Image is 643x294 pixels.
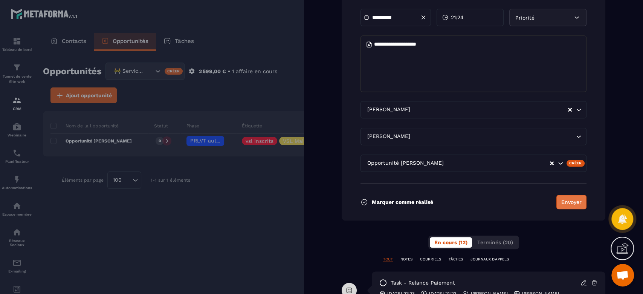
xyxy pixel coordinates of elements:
[400,257,412,262] p: NOTES
[420,257,441,262] p: COURRIELS
[412,132,574,141] input: Search for option
[556,195,586,209] button: Envoyer
[412,106,567,114] input: Search for option
[515,15,535,21] span: Priorité
[470,257,509,262] p: JOURNAUX D'APPELS
[391,279,455,286] p: task - relance paiement
[567,160,585,167] div: Créer
[568,107,572,113] button: Clear Selected
[372,199,433,205] p: Marquer comme réalisé
[473,237,518,248] button: Terminés (20)
[451,14,464,21] span: 21:24
[383,257,393,262] p: TOUT
[611,264,634,286] div: Ouvrir le chat
[430,237,472,248] button: En cours (12)
[445,159,549,167] input: Search for option
[360,155,586,172] div: Search for option
[365,132,412,141] span: [PERSON_NAME]
[365,106,412,114] span: [PERSON_NAME]
[365,159,445,167] span: Opportunité [PERSON_NAME]
[550,161,554,166] button: Clear Selected
[360,128,586,145] div: Search for option
[449,257,463,262] p: TÂCHES
[434,239,467,245] span: En cours (12)
[477,239,513,245] span: Terminés (20)
[360,101,586,118] div: Search for option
